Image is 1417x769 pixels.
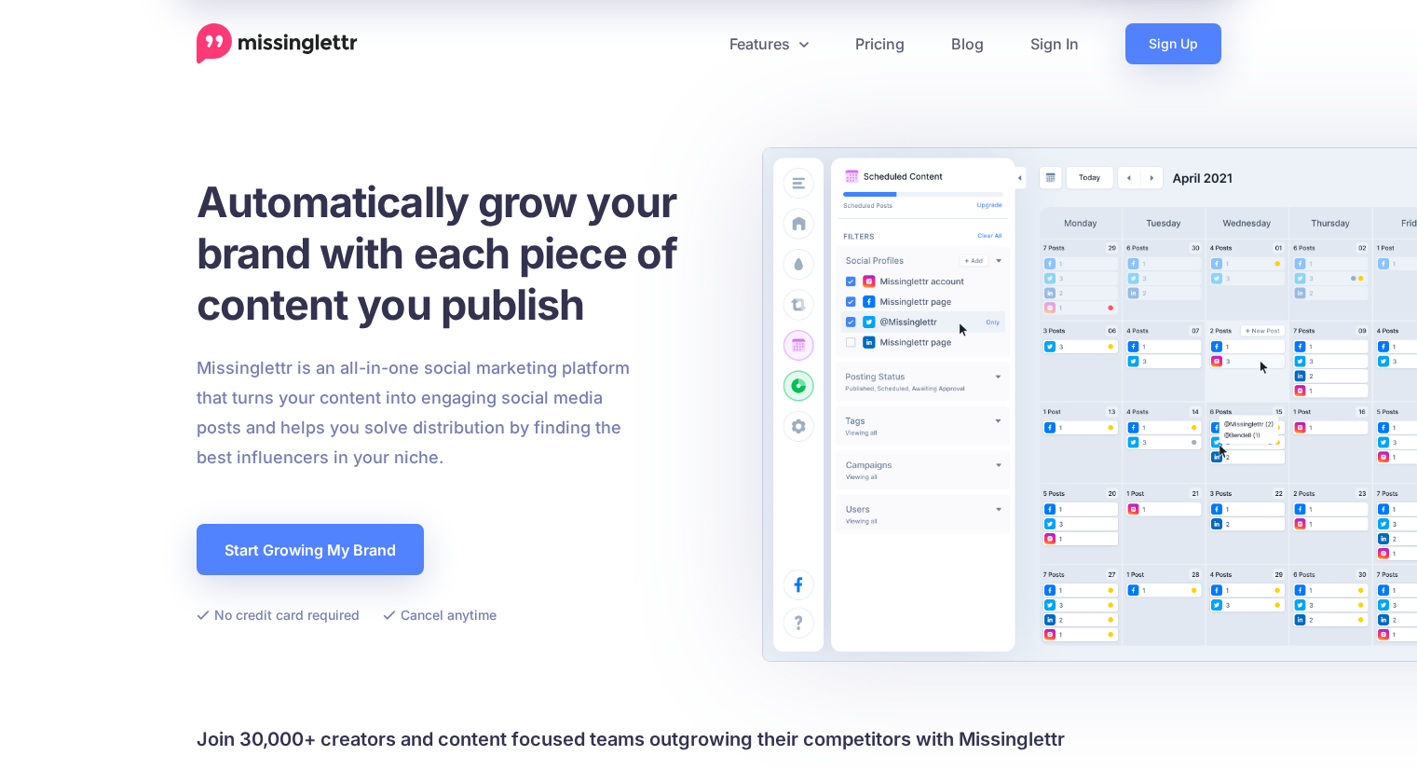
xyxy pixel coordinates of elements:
[706,23,832,64] a: Features
[197,353,631,473] p: Missinglettr is an all-in-one social marketing platform that turns your content into engaging soc...
[197,603,360,626] li: No credit card required
[928,23,1007,64] a: Blog
[197,524,424,575] a: Start Growing My Brand
[197,724,1221,754] h4: Join 30,000+ creators and content focused teams outgrowing their competitors with Missinglettr
[832,23,928,64] a: Pricing
[383,603,497,626] li: Cancel anytime
[1125,23,1221,64] a: Sign Up
[197,176,723,330] h1: Automatically grow your brand with each piece of content you publish
[1007,23,1102,64] a: Sign In
[197,23,358,64] a: Home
